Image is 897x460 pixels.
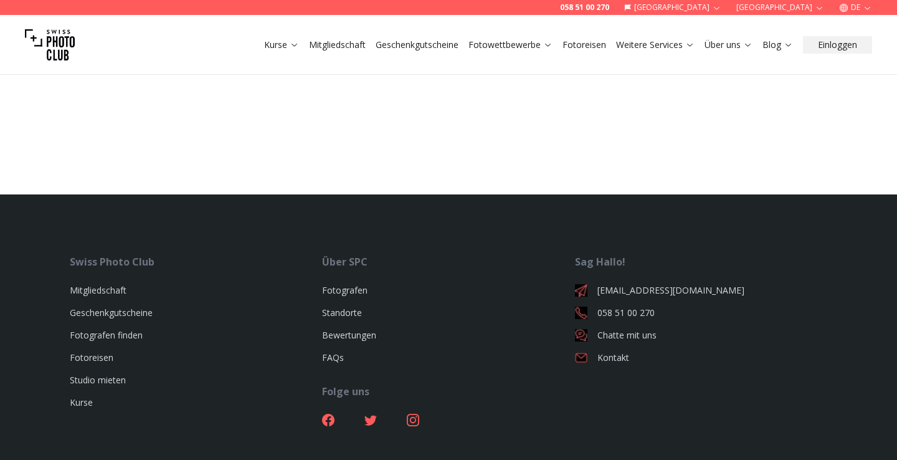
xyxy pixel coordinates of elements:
button: Fotoreisen [558,36,611,54]
a: Studio mieten [70,374,126,386]
img: Swiss photo club [25,20,75,70]
button: Mitgliedschaft [304,36,371,54]
a: Fotografen finden [70,329,143,341]
button: Weitere Services [611,36,700,54]
a: 058 51 00 270 [560,2,609,12]
a: Kurse [70,396,93,408]
a: Fotoreisen [562,39,606,51]
a: Mitgliedschaft [70,284,126,296]
a: Fotoreisen [70,352,113,363]
button: Fotowettbewerbe [463,36,558,54]
a: Weitere Services [616,39,695,51]
button: Über uns [700,36,757,54]
div: Über SPC [322,254,574,269]
button: Blog [757,36,798,54]
div: Folge uns [322,384,574,399]
a: Fotografen [322,284,368,296]
a: Geschenkgutscheine [70,307,153,319]
a: Geschenkgutscheine [376,39,458,51]
button: Kurse [259,36,304,54]
button: Einloggen [803,36,872,54]
div: Swiss Photo Club [70,254,322,269]
a: Standorte [322,307,362,319]
a: Bewertungen [322,329,376,341]
a: Mitgliedschaft [309,39,366,51]
button: Geschenkgutscheine [371,36,463,54]
a: [EMAIL_ADDRESS][DOMAIN_NAME] [575,284,827,297]
a: FAQs [322,352,344,363]
a: Blog [762,39,793,51]
a: Chatte mit uns [575,329,827,342]
a: 058 51 00 270 [575,307,827,319]
a: Fotowettbewerbe [468,39,553,51]
a: Über uns [705,39,752,51]
div: Sag Hallo! [575,254,827,269]
a: Kontakt [575,352,827,364]
a: Kurse [264,39,299,51]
